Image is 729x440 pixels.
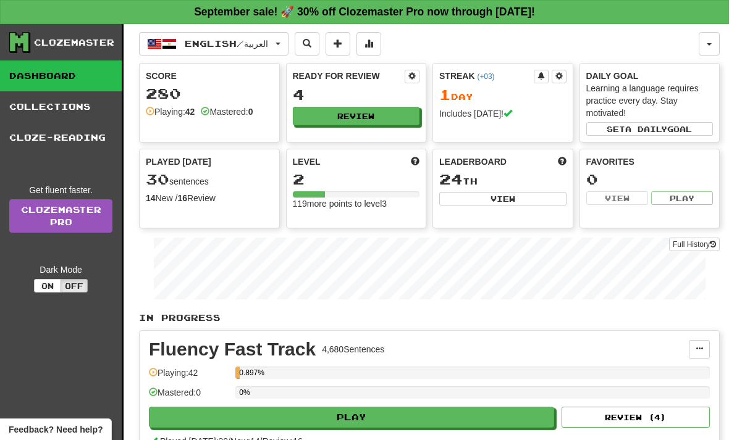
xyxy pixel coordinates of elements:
button: More stats [356,32,381,56]
button: English/العربية [139,32,289,56]
button: Seta dailygoal [586,122,714,136]
span: Played [DATE] [146,156,211,168]
strong: 0 [248,107,253,117]
a: (+03) [477,72,494,81]
div: Mastered: [201,106,253,118]
span: Score more points to level up [411,156,419,168]
div: 280 [146,86,273,101]
div: 0 [586,172,714,187]
button: On [34,279,61,293]
span: 1 [439,86,451,103]
button: Review [293,107,420,125]
div: New / Review [146,192,273,204]
div: Playing: [146,106,195,118]
div: 119 more points to level 3 [293,197,420,210]
div: Dark Mode [9,264,112,276]
button: View [439,192,567,205]
button: Off [61,279,88,293]
span: a daily [625,125,667,133]
div: Get fluent faster. [9,184,112,196]
button: Full History [669,238,720,251]
span: Leaderboard [439,156,507,168]
div: Includes [DATE]! [439,107,567,120]
strong: 14 [146,193,156,203]
div: Score [146,70,273,82]
button: Play [651,191,713,205]
div: th [439,172,567,188]
div: 2 [293,172,420,187]
button: Search sentences [295,32,319,56]
div: Day [439,87,567,103]
strong: September sale! 🚀 30% off Clozemaster Pro now through [DATE]! [194,6,535,18]
div: Ready for Review [293,70,405,82]
div: Playing: 42 [149,367,229,387]
span: 30 [146,170,169,188]
div: sentences [146,172,273,188]
strong: 16 [177,193,187,203]
a: ClozemasterPro [9,199,112,233]
div: Streak [439,70,534,82]
div: Mastered: 0 [149,386,229,407]
span: Level [293,156,321,168]
button: Play [149,407,554,428]
p: In Progress [139,312,720,324]
span: Open feedback widget [9,423,103,436]
div: Fluency Fast Track [149,340,316,359]
div: 0.897% [239,367,240,379]
span: English / العربية [185,38,268,49]
strong: 42 [185,107,195,117]
div: Daily Goal [586,70,714,82]
button: Add sentence to collection [326,32,350,56]
span: 24 [439,170,463,188]
div: 4,680 Sentences [322,343,384,355]
span: This week in points, UTC [558,156,567,168]
button: View [586,191,648,205]
div: Learning a language requires practice every day. Stay motivated! [586,82,714,119]
div: 4 [293,87,420,102]
div: Clozemaster [34,36,114,49]
button: Review (4) [562,407,710,428]
div: Favorites [586,156,714,168]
